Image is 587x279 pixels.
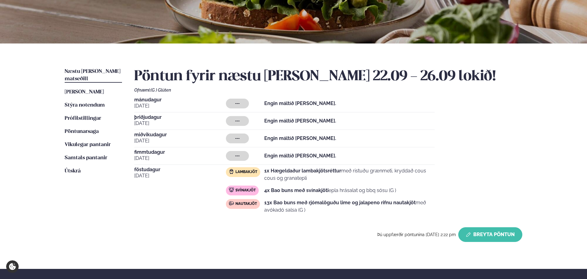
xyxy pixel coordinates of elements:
[65,155,107,160] span: Samtals pantanir
[264,153,336,159] strong: Engin máltíð [PERSON_NAME].
[264,187,329,193] strong: 4x Bao buns með svínakjöti
[65,69,120,81] span: Næstu [PERSON_NAME] matseðill
[65,89,104,95] span: [PERSON_NAME]
[377,232,456,237] span: Þú uppfærðir pöntunina [DATE] 2:22 pm
[235,119,240,123] span: ---
[134,120,226,127] span: [DATE]
[264,167,435,182] p: með ristuðu grænmeti, kryddað cous cous og granatepli
[235,153,240,158] span: ---
[134,155,226,162] span: [DATE]
[264,187,396,194] p: epla hrásalat og bbq sósu (G )
[134,68,522,85] h2: Pöntun fyrir næstu [PERSON_NAME] 22.09 - 26.09 lokið!
[151,88,171,92] span: (G ) Glúten
[264,199,435,214] p: með avókadó salsa (G )
[65,154,107,162] a: Samtals pantanir
[65,103,105,108] span: Stýra notendum
[229,201,234,206] img: beef.svg
[65,115,101,122] a: Prófílstillingar
[458,227,522,242] button: Breyta Pöntun
[134,172,226,179] span: [DATE]
[134,150,226,155] span: fimmtudagur
[264,135,336,141] strong: Engin máltíð [PERSON_NAME].
[134,167,226,172] span: föstudagur
[134,137,226,145] span: [DATE]
[264,168,341,174] strong: 1x Hægeldaður lambakjötsréttur
[6,260,19,273] a: Cookie settings
[229,187,234,192] img: pork.svg
[65,89,104,96] a: [PERSON_NAME]
[264,118,336,124] strong: Engin máltíð [PERSON_NAME].
[65,141,111,149] a: Vikulegar pantanir
[235,202,257,206] span: Nautakjöt
[134,115,226,120] span: þriðjudagur
[65,129,99,134] span: Pöntunarsaga
[235,136,240,141] span: ---
[65,142,111,147] span: Vikulegar pantanir
[134,102,226,110] span: [DATE]
[65,102,105,109] a: Stýra notendum
[134,132,226,137] span: miðvikudagur
[134,88,522,92] div: Ofnæmi:
[235,188,256,193] span: Svínakjöt
[65,168,81,174] span: Útskrá
[229,169,234,174] img: Lamb.svg
[65,68,122,83] a: Næstu [PERSON_NAME] matseðill
[65,128,99,135] a: Pöntunarsaga
[235,170,257,175] span: Lambakjöt
[65,168,81,175] a: Útskrá
[134,97,226,102] span: mánudagur
[264,100,336,106] strong: Engin máltíð [PERSON_NAME].
[235,101,240,106] span: ---
[65,116,101,121] span: Prófílstillingar
[264,200,416,205] strong: 13x Bao buns með rjómalöguðu lime og jalapeno rifnu nautakjöt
